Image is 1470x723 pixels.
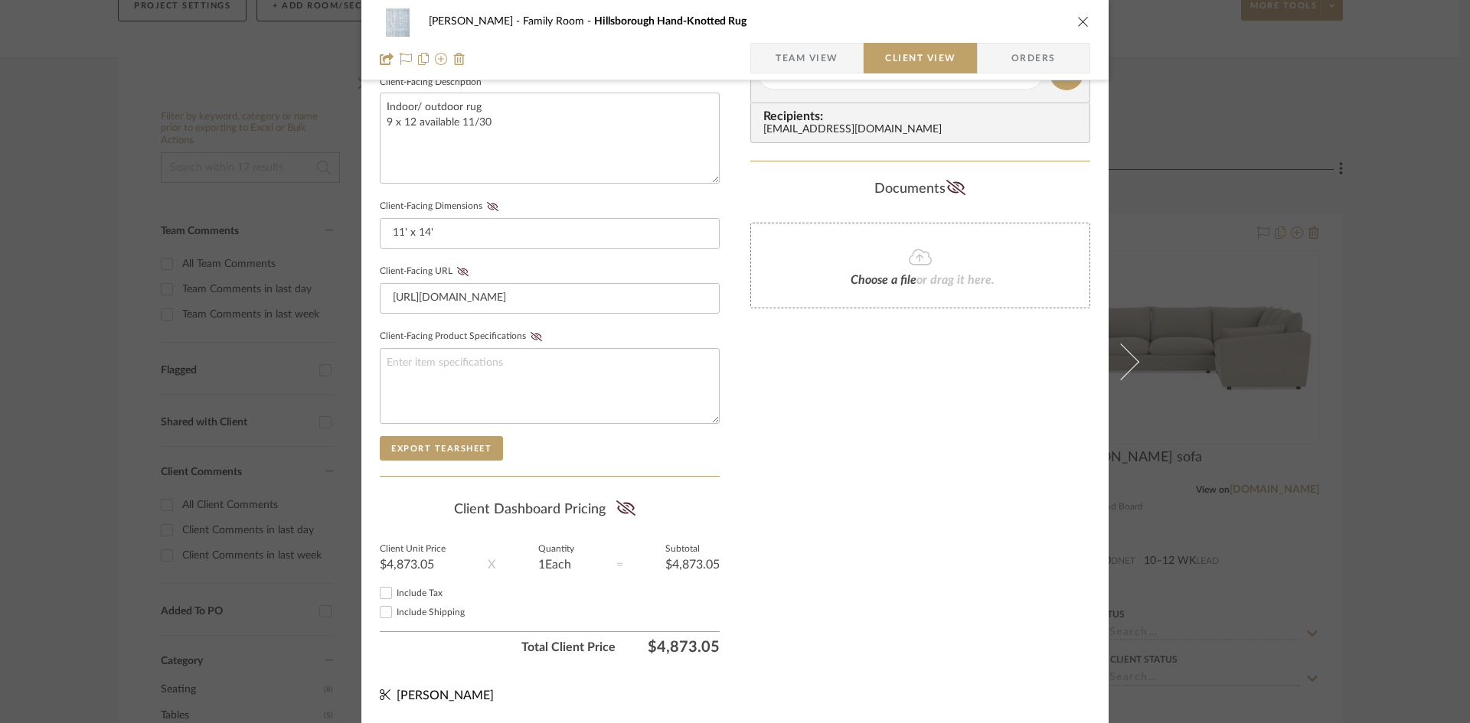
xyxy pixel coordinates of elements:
label: Client-Facing Description [380,79,482,86]
label: Client-Facing URL [380,266,473,277]
label: Client-Facing Dimensions [380,201,503,212]
input: Enter item URL [380,283,720,314]
span: Recipients: [763,109,1083,123]
span: Family Room [523,16,594,27]
label: Subtotal [665,546,720,553]
span: [PERSON_NAME] [429,16,523,27]
span: [PERSON_NAME] [397,689,494,702]
span: $4,873.05 [616,638,720,656]
span: Include Shipping [397,607,465,617]
div: = [616,555,623,574]
button: Client-Facing Dimensions [482,201,503,212]
label: Client-Facing Product Specifications [380,331,547,342]
div: [EMAIL_ADDRESS][DOMAIN_NAME] [763,124,1083,136]
img: Remove from project [453,53,465,65]
label: Quantity [538,546,574,553]
span: Hillsborough Hand-Knotted Rug [594,16,746,27]
span: or drag it here. [916,274,995,286]
button: Client-Facing Product Specifications [526,331,547,342]
div: Client Dashboard Pricing [380,492,720,527]
span: Client View [885,43,955,73]
span: Orders [995,43,1073,73]
input: Enter item dimensions [380,218,720,249]
label: Client Unit Price [380,546,446,553]
button: Export Tearsheet [380,436,503,461]
span: Total Client Price [380,638,616,656]
div: Documents [750,177,1090,201]
span: Choose a file [851,274,916,286]
div: $4,873.05 [380,559,446,571]
div: $4,873.05 [665,559,720,571]
button: Client-Facing URL [452,266,473,277]
span: Include Tax [397,588,443,598]
div: 1 Each [538,559,574,571]
div: X [488,555,495,574]
button: close [1076,15,1090,28]
img: 07aca92e-e173-4c06-a705-c1eab6fcfe17_48x40.jpg [380,6,416,37]
span: Team View [776,43,838,73]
